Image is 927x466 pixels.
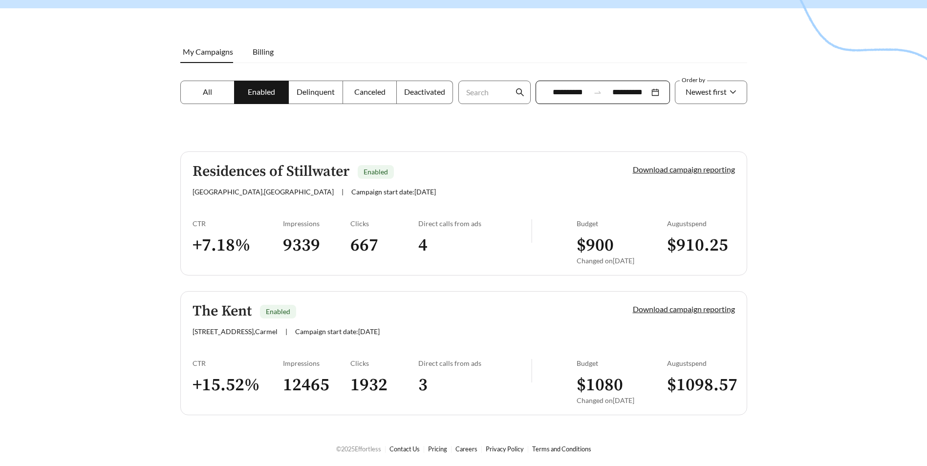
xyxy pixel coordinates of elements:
span: Campaign start date: [DATE] [295,327,380,336]
span: Enabled [364,168,388,176]
span: Newest first [686,87,727,96]
span: [GEOGRAPHIC_DATA] , [GEOGRAPHIC_DATA] [193,188,334,196]
span: Canceled [354,87,386,96]
h3: 4 [418,234,531,256]
div: Impressions [283,219,351,228]
h3: 9339 [283,234,351,256]
h3: $ 910.25 [667,234,735,256]
div: Impressions [283,359,351,367]
div: CTR [193,219,283,228]
span: Deactivated [404,87,445,96]
a: Contact Us [389,445,420,453]
a: The KentEnabled[STREET_ADDRESS],Carmel|Campaign start date:[DATE]Download campaign reportingCTR+1... [180,291,747,415]
span: All [203,87,212,96]
span: Enabled [266,307,290,316]
a: Download campaign reporting [633,165,735,174]
div: Budget [577,219,667,228]
span: My Campaigns [183,47,233,56]
span: search [516,88,524,97]
div: Clicks [350,219,418,228]
h3: $ 1080 [577,374,667,396]
a: Privacy Policy [486,445,524,453]
h3: 1932 [350,374,418,396]
div: Direct calls from ads [418,359,531,367]
a: Pricing [428,445,447,453]
h5: The Kent [193,303,252,319]
div: Budget [577,359,667,367]
a: Careers [455,445,477,453]
a: Terms and Conditions [532,445,591,453]
div: August spend [667,359,735,367]
h3: + 15.52 % [193,374,283,396]
span: swap-right [593,88,602,97]
h3: 3 [418,374,531,396]
h3: + 7.18 % [193,234,283,256]
h5: Residences of Stillwater [193,164,349,180]
span: | [285,327,287,336]
div: Direct calls from ads [418,219,531,228]
span: | [342,188,344,196]
div: Clicks [350,359,418,367]
a: Residences of StillwaterEnabled[GEOGRAPHIC_DATA],[GEOGRAPHIC_DATA]|Campaign start date:[DATE]Down... [180,151,747,275]
span: Delinquent [297,87,335,96]
span: Billing [253,47,274,56]
div: CTR [193,359,283,367]
span: Enabled [248,87,275,96]
span: [STREET_ADDRESS] , Carmel [193,327,278,336]
h3: 12465 [283,374,351,396]
div: Changed on [DATE] [577,256,667,265]
h3: 667 [350,234,418,256]
div: August spend [667,219,735,228]
div: Changed on [DATE] [577,396,667,404]
span: Campaign start date: [DATE] [351,188,436,196]
h3: $ 900 [577,234,667,256]
a: Download campaign reporting [633,304,735,314]
img: line [531,219,532,243]
img: line [531,359,532,382]
h3: $ 1098.57 [667,374,735,396]
span: © 2025 Effortless [336,445,381,453]
span: to [593,88,602,97]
